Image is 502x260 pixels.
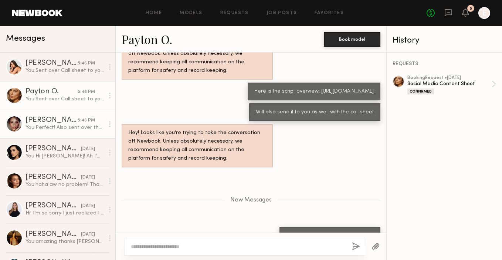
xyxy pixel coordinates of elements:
[26,145,81,153] div: [PERSON_NAME]
[256,108,374,117] div: Will also send it to you as well with the call sheet
[393,36,496,45] div: History
[81,174,95,181] div: [DATE]
[407,76,492,80] div: booking Request • [DATE]
[128,41,266,75] div: Hey! Looks like you’re trying to take the conversation off Newbook. Unless absolutely necessary, ...
[393,61,496,67] div: REQUESTS
[81,231,95,238] div: [DATE]
[26,153,104,160] div: You: Hi [PERSON_NAME]! Ah I'm so sorry for the delay. The shoot location was taking a bit longer ...
[26,231,81,238] div: [PERSON_NAME]
[146,11,162,16] a: Home
[324,36,380,42] a: Book model
[26,181,104,188] div: You: haha aw no problem! Thank you !
[26,210,104,217] div: Hi! I’m so sorry I just realized I missed this message. Are you still looking for a creator? Woul...
[324,32,380,47] button: Book model
[128,129,266,163] div: Hey! Looks like you’re trying to take the conversation off Newbook. Unless absolutely necessary, ...
[122,31,172,47] a: Payton O.
[26,202,81,210] div: [PERSON_NAME]
[470,7,472,11] div: 5
[407,80,492,87] div: Social Media Content Shoot
[220,11,249,16] a: Requests
[26,60,78,67] div: [PERSON_NAME]
[230,197,272,203] span: New Messages
[78,60,95,67] div: 5:46 PM
[254,87,374,96] div: Here is the script overview: [URL][DOMAIN_NAME]
[26,96,104,103] div: You: Sent over Call sheet to your email :)
[78,89,95,96] div: 5:46 PM
[26,124,104,131] div: You: Perfect! Also sent over the call sheet for [DATE] to your email
[267,11,297,16] a: Job Posts
[26,174,81,181] div: [PERSON_NAME]
[286,232,374,240] div: Sent over Call sheet to your email :)
[407,76,496,94] a: bookingRequest •[DATE]Social Media Content ShootConfirmed
[407,89,434,94] div: Confirmed
[315,11,344,16] a: Favorites
[26,117,78,124] div: [PERSON_NAME]
[478,7,490,19] a: E
[81,203,95,210] div: [DATE]
[78,117,95,124] div: 5:46 PM
[180,11,202,16] a: Models
[81,146,95,153] div: [DATE]
[6,34,45,43] span: Messages
[26,67,104,74] div: You: Sent over Call sheet to your email :)
[26,88,78,96] div: Payton O.
[26,238,104,245] div: You: amazing thanks [PERSON_NAME]! Will get that shipped to you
